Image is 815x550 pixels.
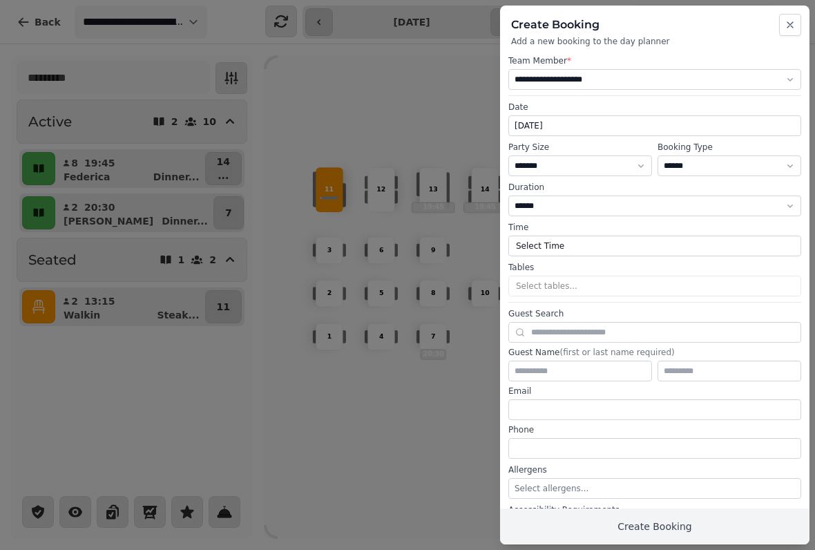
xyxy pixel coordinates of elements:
label: Tables [508,262,801,273]
label: Guest Name [508,347,801,358]
label: Party Size [508,142,652,153]
button: Select allergens... [508,478,801,499]
span: (first or last name required) [559,348,674,357]
label: Time [508,222,801,233]
button: Select tables... [508,276,801,296]
label: Date [508,102,801,113]
button: [DATE] [508,115,801,136]
span: Select allergens... [515,484,588,493]
label: Accessibility Requirements [508,504,801,515]
label: Email [508,386,801,397]
label: Guest Search [508,308,801,319]
button: Create Booking [500,509,809,544]
p: Add a new booking to the day planner [511,36,798,47]
label: Phone [508,424,801,435]
label: Allergens [508,464,801,475]
label: Booking Type [658,142,801,153]
h2: Create Booking [511,17,798,33]
label: Duration [508,182,801,193]
label: Team Member [508,55,801,66]
button: Select Time [508,236,801,256]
